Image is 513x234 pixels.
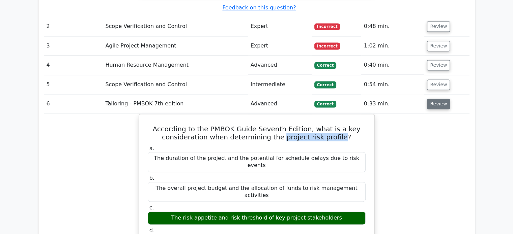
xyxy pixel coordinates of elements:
h5: According to the PMBOK Guide Seventh Edition, what is a key consideration when determining the pr... [147,125,366,141]
td: 0:54 min. [361,75,425,94]
td: Scope Verification and Control [103,75,248,94]
span: Correct [314,101,336,107]
td: Agile Project Management [103,36,248,56]
td: 4 [44,56,103,75]
td: Expert [248,36,312,56]
td: 0:40 min. [361,56,425,75]
td: 3 [44,36,103,56]
td: 6 [44,94,103,113]
span: Correct [314,62,336,69]
td: Expert [248,17,312,36]
td: 0:33 min. [361,94,425,113]
span: Incorrect [314,23,340,30]
div: The risk appetite and risk threshold of key project stakeholders [148,211,366,225]
div: The overall project budget and the allocation of funds to risk management activities [148,182,366,202]
button: Review [427,21,450,32]
td: Tailoring - PMBOK 7th edition [103,94,248,113]
button: Review [427,60,450,70]
span: Incorrect [314,42,340,49]
span: Correct [314,81,336,88]
td: Human Resource Management [103,56,248,75]
a: Feedback on this question? [222,4,296,11]
span: a. [149,145,154,152]
span: c. [149,204,154,211]
button: Review [427,99,450,109]
td: 0:48 min. [361,17,425,36]
td: Intermediate [248,75,312,94]
div: The duration of the project and the potential for schedule delays due to risk events [148,152,366,172]
td: 5 [44,75,103,94]
span: b. [149,175,154,181]
button: Review [427,41,450,51]
span: d. [149,227,154,234]
td: Advanced [248,56,312,75]
td: 1:02 min. [361,36,425,56]
td: 2 [44,17,103,36]
td: Advanced [248,94,312,113]
button: Review [427,79,450,90]
td: Scope Verification and Control [103,17,248,36]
